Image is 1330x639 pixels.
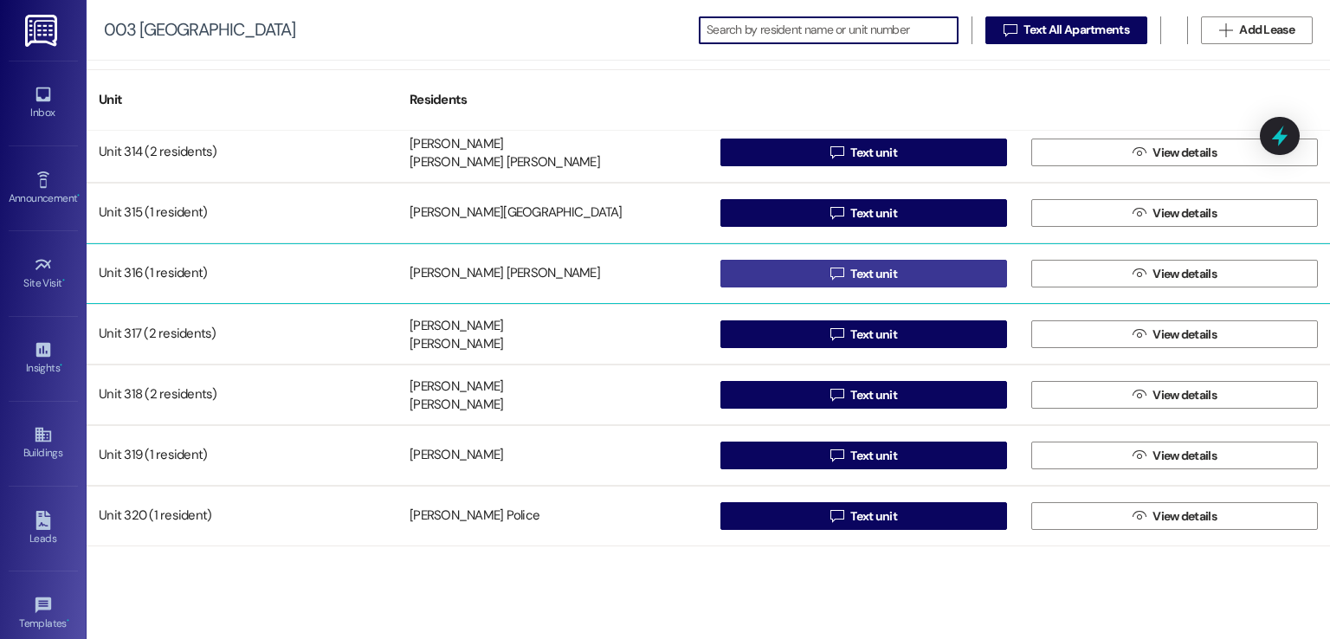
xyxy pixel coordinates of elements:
[1239,21,1294,39] span: Add Lease
[9,250,78,297] a: Site Visit •
[1031,320,1318,348] button: View details
[397,79,708,121] div: Residents
[410,336,503,354] div: [PERSON_NAME]
[87,79,397,121] div: Unit
[1152,386,1217,404] span: View details
[77,190,80,202] span: •
[720,139,1007,166] button: Text unit
[410,317,503,335] div: [PERSON_NAME]
[62,274,65,287] span: •
[1133,509,1146,523] i: 
[410,135,503,153] div: [PERSON_NAME]
[410,397,503,415] div: [PERSON_NAME]
[1133,449,1146,462] i: 
[410,447,503,465] div: [PERSON_NAME]
[830,327,843,341] i: 
[9,335,78,382] a: Insights •
[87,135,397,170] div: Unit 314 (2 residents)
[87,378,397,412] div: Unit 318 (2 residents)
[1031,442,1318,469] button: View details
[830,388,843,402] i: 
[830,509,843,523] i: 
[9,80,78,126] a: Inbox
[1031,260,1318,287] button: View details
[1004,23,1017,37] i: 
[1031,139,1318,166] button: View details
[410,154,600,172] div: [PERSON_NAME] [PERSON_NAME]
[87,196,397,230] div: Unit 315 (1 resident)
[1152,447,1217,465] span: View details
[410,204,623,223] div: [PERSON_NAME][GEOGRAPHIC_DATA]
[1133,327,1146,341] i: 
[830,145,843,159] i: 
[850,386,897,404] span: Text unit
[410,507,539,526] div: [PERSON_NAME] Police
[850,507,897,526] span: Text unit
[1133,145,1146,159] i: 
[1152,144,1217,162] span: View details
[87,317,397,352] div: Unit 317 (2 residents)
[720,442,1007,469] button: Text unit
[1031,381,1318,409] button: View details
[830,267,843,281] i: 
[1133,267,1146,281] i: 
[1031,199,1318,227] button: View details
[850,447,897,465] span: Text unit
[60,359,62,371] span: •
[1219,23,1232,37] i: 
[720,502,1007,530] button: Text unit
[87,438,397,473] div: Unit 319 (1 resident)
[830,206,843,220] i: 
[720,381,1007,409] button: Text unit
[410,378,503,396] div: [PERSON_NAME]
[720,199,1007,227] button: Text unit
[1152,507,1217,526] span: View details
[1133,388,1146,402] i: 
[410,265,600,283] div: [PERSON_NAME] [PERSON_NAME]
[720,260,1007,287] button: Text unit
[850,265,897,283] span: Text unit
[1023,21,1129,39] span: Text All Apartments
[9,420,78,467] a: Buildings
[720,320,1007,348] button: Text unit
[9,591,78,637] a: Templates •
[1201,16,1313,44] button: Add Lease
[87,256,397,291] div: Unit 316 (1 resident)
[850,326,897,344] span: Text unit
[25,15,61,47] img: ResiDesk Logo
[9,506,78,552] a: Leads
[985,16,1147,44] button: Text All Apartments
[1152,326,1217,344] span: View details
[850,144,897,162] span: Text unit
[1031,502,1318,530] button: View details
[67,615,69,627] span: •
[87,499,397,533] div: Unit 320 (1 resident)
[1152,204,1217,223] span: View details
[104,21,295,39] div: 003 [GEOGRAPHIC_DATA]
[1152,265,1217,283] span: View details
[830,449,843,462] i: 
[850,204,897,223] span: Text unit
[1133,206,1146,220] i: 
[707,18,958,42] input: Search by resident name or unit number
